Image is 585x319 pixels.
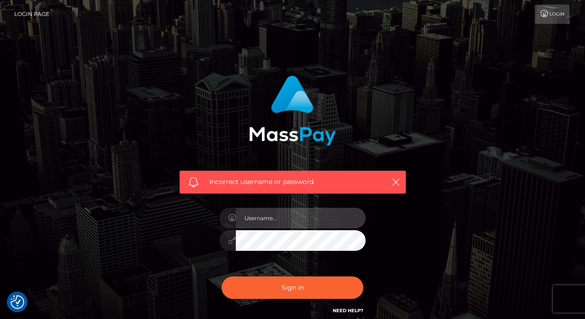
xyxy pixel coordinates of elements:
[14,5,49,24] a: Login Page
[222,276,363,299] button: Sign in
[236,208,366,228] input: Username...
[11,295,24,309] img: Revisit consent button
[209,177,376,187] span: Incorrect username or password.
[333,308,363,314] a: Need Help?
[11,295,24,309] button: Consent Preferences
[249,76,336,146] img: MassPay Login
[535,5,569,24] a: Login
